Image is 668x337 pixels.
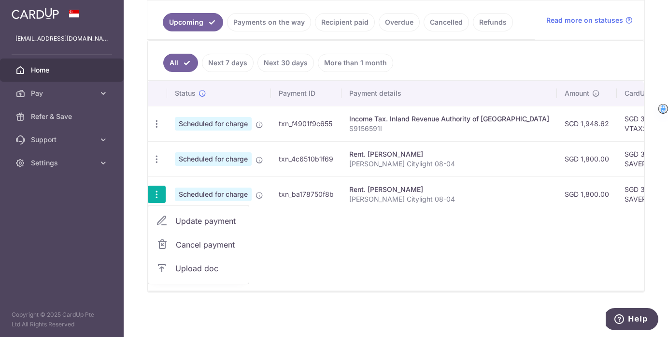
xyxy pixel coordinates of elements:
[379,13,420,31] a: Overdue
[271,176,341,212] td: txn_ba178750f8b
[227,13,311,31] a: Payments on the way
[349,149,549,159] div: Rent. [PERSON_NAME]
[175,88,196,98] span: Status
[315,13,375,31] a: Recipient paid
[557,141,617,176] td: SGD 1,800.00
[175,188,252,201] span: Scheduled for charge
[565,88,589,98] span: Amount
[341,81,557,106] th: Payment details
[271,106,341,141] td: txn_f4901f9c655
[271,81,341,106] th: Payment ID
[349,194,549,204] p: [PERSON_NAME] Citylight 08-04
[202,54,254,72] a: Next 7 days
[15,34,108,44] p: [EMAIL_ADDRESS][DOMAIN_NAME]
[546,15,623,25] span: Read more on statuses
[349,185,549,194] div: Rent. [PERSON_NAME]
[163,54,198,72] a: All
[349,159,549,169] p: [PERSON_NAME] Citylight 08-04
[271,141,341,176] td: txn_4c6510b1f69
[175,117,252,131] span: Scheduled for charge
[175,152,252,166] span: Scheduled for charge
[31,88,95,98] span: Pay
[424,13,469,31] a: Cancelled
[257,54,314,72] a: Next 30 days
[625,88,661,98] span: CardUp fee
[318,54,393,72] a: More than 1 month
[31,112,95,121] span: Refer & Save
[557,176,617,212] td: SGD 1,800.00
[473,13,513,31] a: Refunds
[546,15,633,25] a: Read more on statuses
[557,106,617,141] td: SGD 1,948.62
[349,124,549,133] p: S9156591I
[163,13,223,31] a: Upcoming
[12,8,59,19] img: CardUp
[349,114,549,124] div: Income Tax. Inland Revenue Authority of [GEOGRAPHIC_DATA]
[31,65,95,75] span: Home
[31,158,95,168] span: Settings
[606,308,658,332] iframe: Opens a widget where you can find more information
[31,135,95,145] span: Support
